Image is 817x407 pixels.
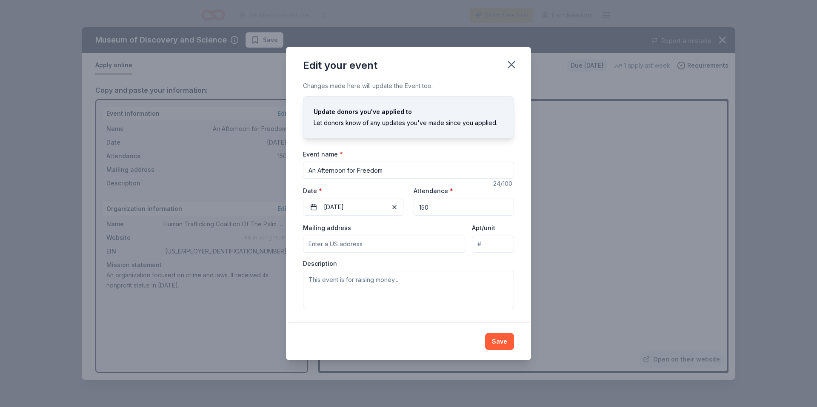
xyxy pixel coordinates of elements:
[472,224,495,232] label: Apt/unit
[303,224,351,232] label: Mailing address
[303,259,337,268] label: Description
[493,179,514,189] div: 24 /100
[303,199,403,216] button: [DATE]
[485,333,514,350] button: Save
[303,187,403,195] label: Date
[414,187,453,195] label: Attendance
[303,59,377,72] div: Edit your event
[303,81,514,91] div: Changes made here will update the Event too.
[314,118,503,128] div: Let donors know of any updates you've made since you applied.
[472,236,514,253] input: #
[303,150,343,159] label: Event name
[303,236,465,253] input: Enter a US address
[303,162,514,179] input: Spring Fundraiser
[414,199,514,216] input: 20
[314,107,503,117] div: Update donors you've applied to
